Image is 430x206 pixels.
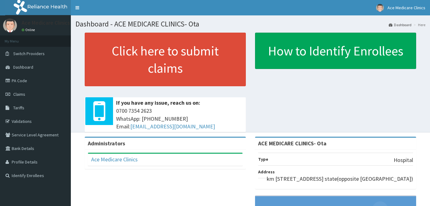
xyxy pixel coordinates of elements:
span: Tariffs [13,105,24,111]
a: Online [22,28,36,32]
li: Here [412,22,425,27]
span: Switch Providers [13,51,45,56]
span: 0700 7354 2623 WhatsApp: [PHONE_NUMBER] Email: [116,107,243,131]
b: Address [258,169,275,175]
b: Administrators [88,140,125,147]
a: Dashboard [389,22,412,27]
a: Ace Medicare Clinics [91,156,138,163]
img: User Image [3,18,17,32]
p: km [STREET_ADDRESS] state(opposite [GEOGRAPHIC_DATA]) [267,175,413,183]
strong: ACE MEDICARE CLINICS- Ota [258,140,327,147]
p: Hospital [394,156,413,164]
a: How to Identify Enrollees [255,33,416,69]
a: Click here to submit claims [85,33,246,86]
a: [EMAIL_ADDRESS][DOMAIN_NAME] [130,123,215,130]
span: Ace Medicare Clinics [387,5,425,10]
p: Ace Medicare Clinics [22,20,70,26]
h1: Dashboard - ACE MEDICARE CLINICS- Ota [75,20,425,28]
img: User Image [376,4,384,12]
span: Dashboard [13,64,33,70]
b: Type [258,156,268,162]
b: If you have any issue, reach us on: [116,99,200,106]
span: Claims [13,91,25,97]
